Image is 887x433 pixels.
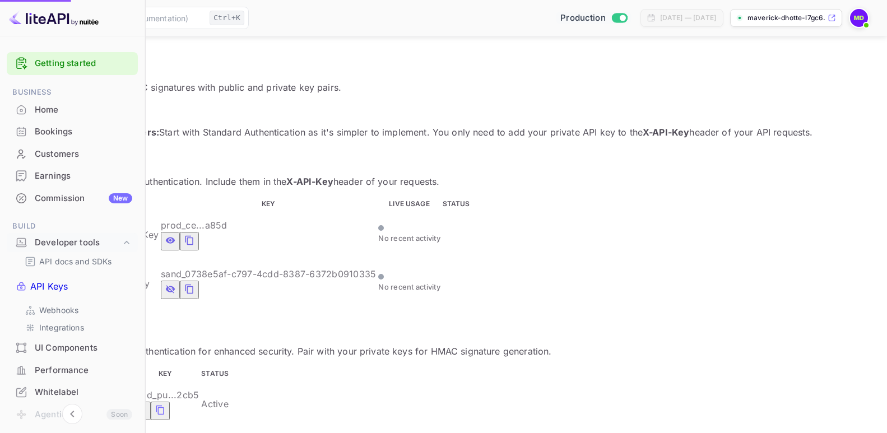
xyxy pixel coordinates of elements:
div: CommissionNew [7,188,138,209]
strong: X-API-Key [286,176,333,187]
a: Earnings [7,165,138,186]
div: Home [35,104,132,117]
h6: 🔒 Secure Authentication [13,58,874,67]
th: STATUS [201,368,240,379]
div: Earnings [35,170,132,183]
div: API docs and SDKs [20,253,133,269]
div: Whitelabel [7,381,138,403]
div: Ctrl+K [210,11,244,25]
th: KEY [131,368,200,379]
a: Performance [7,360,138,380]
button: Collapse navigation [62,404,82,424]
span: Production [560,12,606,25]
div: Bookings [7,121,138,143]
div: Customers [35,148,132,161]
div: New [109,193,132,203]
div: Performance [35,364,132,377]
strong: X-API-Key [643,127,689,138]
a: UI Components [7,337,138,358]
a: Getting started [35,57,132,70]
div: UI Components [35,342,132,355]
p: Use these keys with Secure Authentication for enhanced security. Pair with your private keys for ... [13,344,874,358]
div: Commission [35,192,132,205]
div: Active [201,397,229,411]
p: Use these keys for Standard Authentication. Include them in the header of your requests. [13,175,874,188]
a: Home [7,99,138,120]
div: Webhooks [20,302,133,318]
th: STATUS [442,198,481,209]
div: [DATE] — [DATE] [660,13,716,23]
p: Integrations [39,322,84,333]
div: Developer tools [35,236,121,249]
div: Switch to Sandbox mode [556,12,631,25]
a: API Keys [16,271,136,302]
span: Business [7,86,138,99]
a: Customers [7,143,138,164]
span: Build [7,220,138,232]
div: Getting started [7,52,138,75]
div: Customers [7,143,138,165]
div: Performance [7,360,138,381]
div: Whitelabel [35,386,132,399]
div: Integrations [20,319,133,336]
a: Integrations [25,322,129,333]
h5: Private API Keys [13,151,874,162]
p: 💡 Start with Standard Authentication as it's simpler to implement. You only need to add your priv... [13,125,874,139]
div: Bookings [35,125,132,138]
a: CommissionNew [7,188,138,208]
span: No recent activity [378,234,440,243]
p: Enhanced security using HMAC signatures with public and private key pairs. [13,81,874,94]
a: API docs and SDKs [25,255,129,267]
span: prod_pu...2cb5 [132,389,199,401]
p: maverick-dhotte-l7gc6.... [747,13,825,23]
div: Home [7,99,138,121]
p: API docs and SDKs [39,255,112,267]
th: LIVE USAGE [378,198,441,209]
span: No recent activity [378,282,440,291]
h5: Public API Keys [13,320,874,332]
div: Developer tools [7,233,138,253]
a: Webhooks [25,304,129,316]
span: sand_0738e5af-c797-4cdd-8387-6372b0910335 [161,268,376,280]
div: UI Components [7,337,138,359]
p: API Keys [30,280,68,293]
th: KEY [160,198,377,209]
table: private api keys table [13,197,482,308]
div: Earnings [7,165,138,187]
img: LiteAPI logo [9,9,99,27]
span: prod_ce...a85d [161,220,227,231]
a: Whitelabel [7,381,138,402]
a: Bookings [7,121,138,142]
p: Webhooks [39,304,78,316]
img: Maverick Dhotte [850,9,868,27]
